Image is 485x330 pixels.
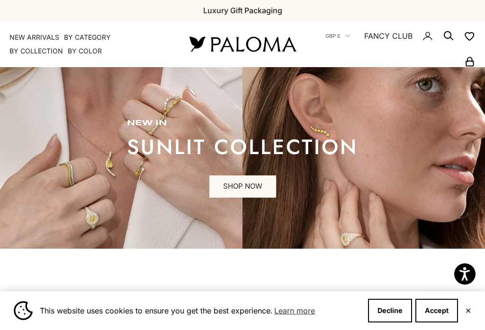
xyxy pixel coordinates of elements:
a: NEW ARRIVALS [9,33,59,42]
nav: Secondary navigation [318,21,476,67]
span: GBP £ [325,32,341,40]
button: Accept [415,299,458,322]
span: This website uses cookies to ensure you get the best experience. [40,304,360,318]
a: Learn more [273,304,316,318]
a: FANCY CLUB [364,30,413,42]
img: Cookie banner [14,301,33,320]
button: Close [465,308,471,313]
nav: Primary navigation [9,33,167,56]
p: new in [127,119,358,128]
button: Decline [368,299,412,322]
p: sunlit collection [127,138,358,156]
a: SHOP NOW [209,175,276,198]
p: Luxury Gift Packaging [203,4,282,17]
summary: By Collection [9,46,63,56]
summary: By Category [64,33,111,42]
summary: By Color [68,46,102,56]
button: GBP £ [325,32,350,40]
